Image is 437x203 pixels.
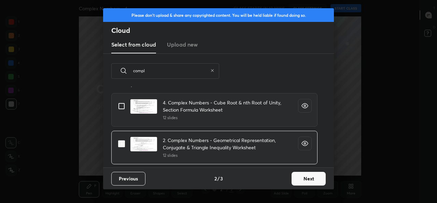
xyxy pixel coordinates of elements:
[133,56,208,85] input: Search
[163,137,287,151] h4: 2. Complex Numbers - Geometrical Representation, Conjugate & Triangle Inequality Worksheet
[217,175,220,182] h4: /
[163,152,287,158] h5: 12 slides
[214,175,217,182] h4: 2
[130,137,157,152] img: 17547982585OWVZZ.pdf
[111,26,334,35] h2: Cloud
[130,99,157,114] img: 17547982589RKG5B.pdf
[292,172,326,186] button: Next
[220,175,223,182] h4: 3
[103,8,334,22] div: Please don't upload & share any copyrighted content. You will be held liable if found doing so.
[163,115,287,121] h5: 12 slides
[111,172,145,186] button: Previous
[103,87,326,167] div: grid
[111,40,156,49] h3: Select from cloud
[163,99,287,113] h4: 4. Complex Numbers - Cube Root & nth Root of Unity, Section Formula Worksheet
